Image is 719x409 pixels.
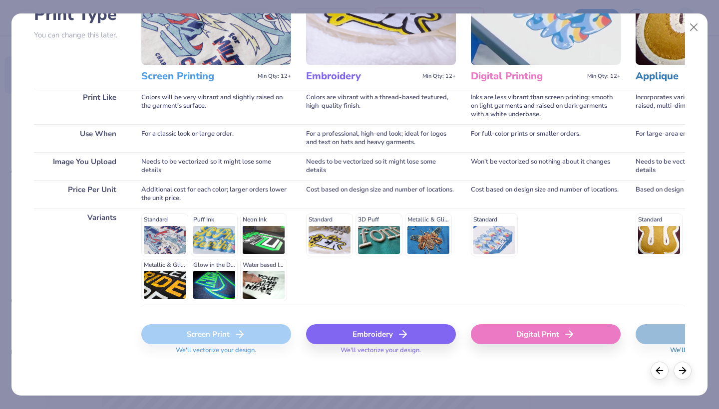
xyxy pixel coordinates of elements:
span: Min Qty: 12+ [587,73,621,80]
div: Additional cost for each color; larger orders lower the unit price. [141,180,291,208]
div: Needs to be vectorized so it might lose some details [141,152,291,180]
div: Inks are less vibrant than screen printing; smooth on light garments and raised on dark garments ... [471,88,621,124]
div: Use When [34,124,126,152]
div: Needs to be vectorized so it might lose some details [306,152,456,180]
div: For full-color prints or smaller orders. [471,124,621,152]
div: Image You Upload [34,152,126,180]
button: Close [685,18,704,37]
div: Print Like [34,88,126,124]
div: Won't be vectorized so nothing about it changes [471,152,621,180]
div: For a professional, high-end look; ideal for logos and text on hats and heavy garments. [306,124,456,152]
h3: Screen Printing [141,70,254,83]
span: We'll vectorize your design. [337,346,425,361]
div: Screen Print [141,324,291,344]
div: Colors are vibrant with a thread-based textured, high-quality finish. [306,88,456,124]
span: Min Qty: 12+ [422,73,456,80]
div: Cost based on design size and number of locations. [471,180,621,208]
h3: Embroidery [306,70,418,83]
h3: Digital Printing [471,70,583,83]
div: For a classic look or large order. [141,124,291,152]
div: Price Per Unit [34,180,126,208]
div: Variants [34,208,126,307]
div: Colors will be very vibrant and slightly raised on the garment's surface. [141,88,291,124]
div: Embroidery [306,324,456,344]
p: You can change this later. [34,31,126,39]
div: Cost based on design size and number of locations. [306,180,456,208]
div: Digital Print [471,324,621,344]
span: We'll vectorize your design. [172,346,260,361]
span: Min Qty: 12+ [258,73,291,80]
